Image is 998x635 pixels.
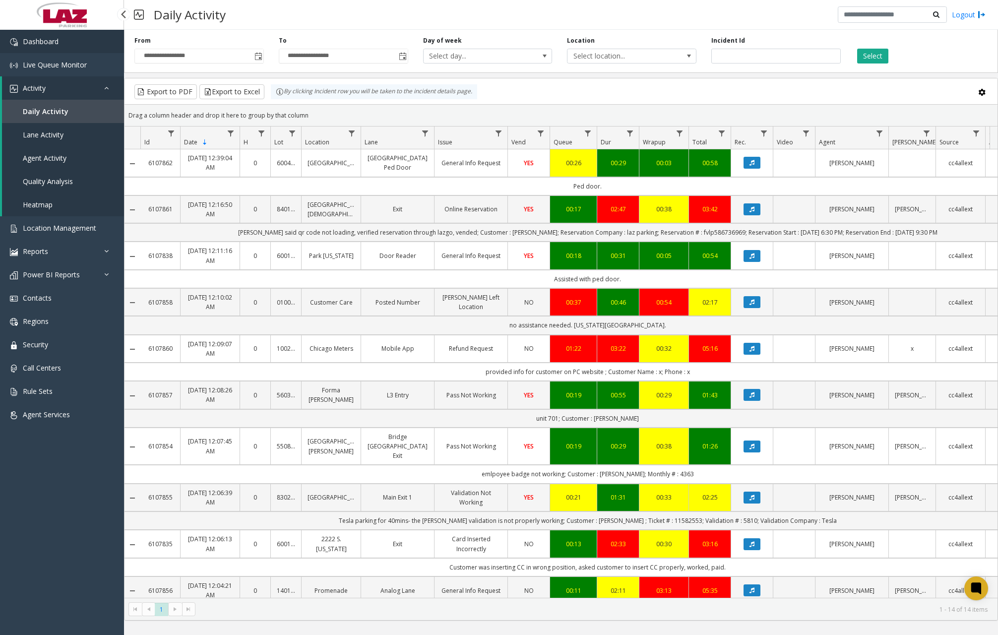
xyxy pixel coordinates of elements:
[367,390,428,400] a: L3 Entry
[23,223,96,233] span: Location Management
[695,344,725,353] a: 05:16
[895,344,930,353] a: x
[277,158,295,168] a: 600405
[895,586,930,595] a: [PERSON_NAME]
[345,127,359,140] a: Location Filter Menu
[556,390,591,400] a: 00:19
[146,251,174,260] a: 6107838
[2,170,124,193] a: Quality Analysis
[821,442,882,451] a: [PERSON_NAME]
[970,127,983,140] a: Source Filter Menu
[308,385,355,404] a: Forma [PERSON_NAME]
[524,391,534,399] span: YES
[556,539,591,549] a: 00:13
[645,493,683,502] a: 00:33
[440,158,501,168] a: General Info Request
[978,9,986,20] img: logout
[524,205,534,213] span: YES
[511,138,526,146] span: Vend
[524,442,534,450] span: YES
[23,60,87,69] span: Live Queue Monitor
[246,344,264,353] a: 0
[524,493,534,502] span: YES
[645,204,683,214] a: 00:38
[603,493,633,502] a: 01:31
[603,204,633,214] a: 02:47
[514,204,544,214] a: YES
[603,298,633,307] div: 00:46
[524,159,534,167] span: YES
[556,442,591,451] div: 00:19
[10,85,18,93] img: 'icon'
[695,390,725,400] div: 01:43
[187,293,234,312] a: [DATE] 12:10:02 AM
[308,534,355,553] a: 2222 S. [US_STATE]
[920,127,934,140] a: Parker Filter Menu
[695,442,725,451] div: 01:26
[10,38,18,46] img: 'icon'
[10,411,18,419] img: 'icon'
[645,251,683,260] div: 00:05
[645,158,683,168] div: 00:03
[514,344,544,353] a: NO
[695,158,725,168] div: 00:58
[125,299,140,307] a: Collapse Details
[492,127,505,140] a: Issue Filter Menu
[134,84,197,99] button: Export to PDF
[367,493,428,502] a: Main Exit 1
[246,539,264,549] a: 0
[440,586,501,595] a: General Info Request
[695,586,725,595] a: 05:35
[895,204,930,214] a: [PERSON_NAME]
[821,298,882,307] a: [PERSON_NAME]
[440,251,501,260] a: General Info Request
[601,138,611,146] span: Dur
[695,493,725,502] div: 02:25
[125,160,140,168] a: Collapse Details
[277,493,295,502] a: 830202
[643,138,666,146] span: Wrapup
[556,251,591,260] a: 00:18
[199,84,264,99] button: Export to Excel
[23,130,63,139] span: Lane Activity
[895,493,930,502] a: [PERSON_NAME]
[440,534,501,553] a: Card Inserted Incorrectly
[556,344,591,353] a: 01:22
[276,88,284,96] img: infoIcon.svg
[711,36,745,45] label: Incident Id
[715,127,729,140] a: Total Filter Menu
[367,204,428,214] a: Exit
[23,293,52,303] span: Contacts
[146,204,174,214] a: 6107861
[187,339,234,358] a: [DATE] 12:09:07 AM
[695,539,725,549] div: 03:16
[308,251,355,260] a: Park [US_STATE]
[645,539,683,549] a: 00:30
[524,252,534,260] span: YES
[821,344,882,353] a: [PERSON_NAME]
[556,493,591,502] a: 00:21
[246,204,264,214] a: 0
[187,437,234,455] a: [DATE] 12:07:45 AM
[187,488,234,507] a: [DATE] 12:06:39 AM
[255,127,268,140] a: H Filter Menu
[187,200,234,219] a: [DATE] 12:16:50 AM
[424,49,526,63] span: Select day...
[695,298,725,307] a: 02:17
[184,138,197,146] span: Date
[603,251,633,260] a: 00:31
[2,76,124,100] a: Activity
[821,251,882,260] a: [PERSON_NAME]
[246,298,264,307] a: 0
[645,390,683,400] a: 00:29
[246,158,264,168] a: 0
[125,127,998,598] div: Data table
[149,2,231,27] h3: Daily Activity
[556,204,591,214] a: 00:17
